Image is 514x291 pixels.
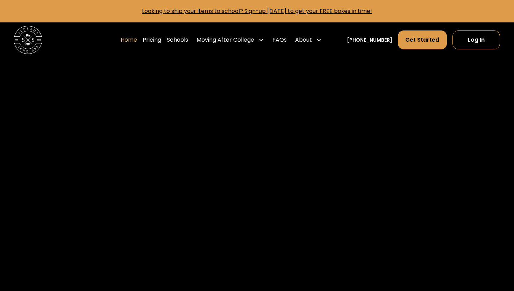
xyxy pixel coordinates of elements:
a: Get Started [398,30,447,49]
a: FAQs [272,30,287,50]
a: Schools [167,30,188,50]
a: [PHONE_NUMBER] [347,36,392,44]
div: Moving After College [197,36,254,44]
a: Home [121,30,137,50]
a: Log In [452,30,500,49]
img: Storage Scholars main logo [14,26,42,54]
a: Pricing [143,30,161,50]
div: About [295,36,312,44]
a: Looking to ship your items to school? Sign-up [DATE] to get your FREE boxes in time! [142,7,372,15]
